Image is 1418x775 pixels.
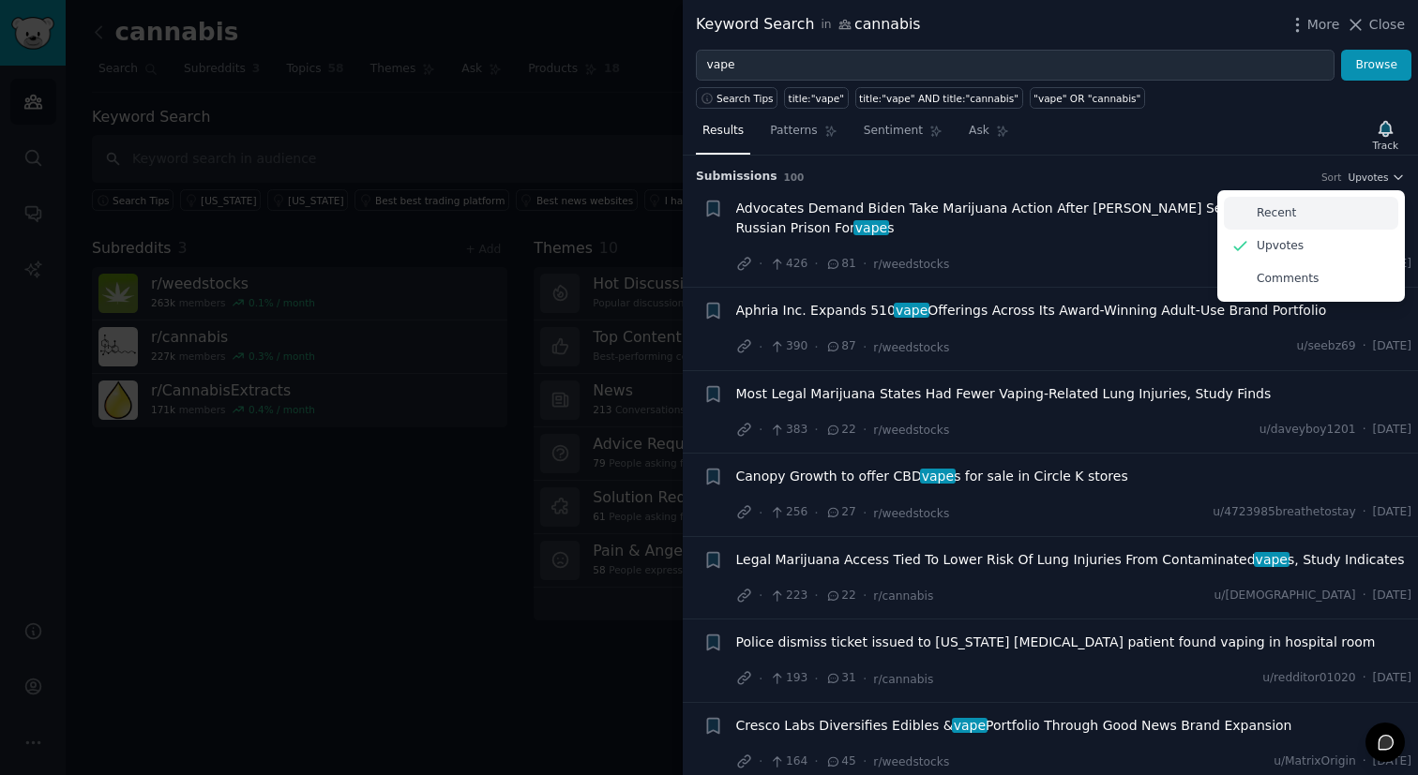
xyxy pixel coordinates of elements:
span: vape [920,469,956,484]
span: [DATE] [1373,504,1411,521]
span: · [1363,588,1366,604]
a: Sentiment [857,116,949,155]
span: 81 [825,256,856,273]
a: "vape" OR "cannabis" [1030,87,1145,109]
span: 426 [769,256,807,273]
span: Upvotes [1348,171,1388,184]
div: Sort [1321,171,1342,184]
span: · [759,254,762,274]
a: Cresco Labs Diversifies Edibles &vapePortfolio Through Good News Brand Expansion [736,716,1292,736]
span: · [863,254,867,274]
a: Results [696,116,750,155]
span: · [863,586,867,605]
span: [DATE] [1373,588,1411,604]
button: Search Tips [696,87,777,109]
span: 164 [769,753,807,770]
span: 87 [825,338,856,355]
span: · [1363,338,1366,355]
span: r/weedstocks [873,507,949,520]
button: Close [1346,15,1405,35]
a: Police dismiss ticket issued to [US_STATE] [MEDICAL_DATA] patient found vaping in hospital room [736,633,1376,652]
span: r/weedstocks [873,424,949,437]
span: · [814,669,818,689]
a: Canopy Growth to offer CBDvapes for sale in Circle K stores [736,467,1128,486]
span: 100 [784,171,805,183]
span: Submission s [696,169,777,186]
span: · [863,337,867,357]
span: · [759,337,762,357]
span: · [759,420,762,440]
a: Ask [962,116,1016,155]
span: u/redditor01020 [1262,670,1355,687]
a: Advocates Demand Biden Take Marijuana Action After [PERSON_NAME] Sentenced To Nine Years In Russi... [736,199,1412,238]
span: Cresco Labs Diversifies Edibles & Portfolio Through Good News Brand Expansion [736,716,1292,736]
span: vape [952,718,988,733]
span: u/4723985breathetostay [1213,504,1355,521]
span: vape [853,220,889,235]
span: Canopy Growth to offer CBD s for sale in Circle K stores [736,467,1128,486]
span: · [1363,670,1366,687]
input: Try a keyword related to your business [696,50,1335,82]
span: r/weedstocks [873,755,949,768]
span: [DATE] [1373,753,1411,770]
span: u/[DEMOGRAPHIC_DATA] [1214,588,1355,604]
span: · [814,420,818,440]
span: More [1307,15,1340,35]
span: [DATE] [1373,422,1411,439]
div: title:"vape" AND title:"cannabis" [859,92,1018,105]
span: · [814,503,818,523]
span: · [863,503,867,523]
span: [DATE] [1373,338,1411,355]
span: · [759,752,762,771]
span: r/cannabis [873,673,933,686]
span: 223 [769,588,807,604]
a: title:"vape" AND title:"cannabis" [855,87,1023,109]
span: u/daveyboy1201 [1260,422,1356,439]
span: 256 [769,504,807,521]
span: Ask [969,123,989,140]
span: r/cannabis [873,589,933,603]
div: Keyword Search cannabis [696,13,921,37]
p: Upvotes [1257,238,1304,255]
button: Upvotes [1348,171,1405,184]
span: · [1363,753,1366,770]
span: in [821,17,831,34]
span: r/weedstocks [873,341,949,354]
span: u/MatrixOrigin [1274,753,1356,770]
a: Legal Marijuana Access Tied To Lower Risk Of Lung Injuries From Contaminatedvapes, Study Indicates [736,550,1405,570]
span: Search Tips [717,92,774,105]
span: 22 [825,422,856,439]
span: 27 [825,504,856,521]
span: · [759,669,762,689]
p: Recent [1257,205,1296,222]
a: Patterns [763,116,843,155]
span: r/weedstocks [873,258,949,271]
button: More [1288,15,1340,35]
a: Aphria Inc. Expands 510vapeOfferings Across Its Award-Winning Adult-Use Brand Portfolio [736,301,1327,320]
span: Results [702,123,744,140]
span: u/seebz69 [1297,338,1356,355]
span: · [814,337,818,357]
span: Sentiment [864,123,923,140]
span: Patterns [770,123,817,140]
a: title:"vape" [784,87,849,109]
div: Track [1373,139,1398,152]
span: Legal Marijuana Access Tied To Lower Risk Of Lung Injuries From Contaminated s, Study Indicates [736,550,1405,570]
a: Most Legal Marijuana States Had Fewer Vaping-Related Lung Injuries, Study Finds [736,384,1272,404]
span: · [863,420,867,440]
span: 22 [825,588,856,604]
button: Track [1366,115,1405,155]
p: Comments [1257,271,1319,288]
span: 383 [769,422,807,439]
span: Close [1369,15,1405,35]
span: Aphria Inc. Expands 510 Offerings Across Its Award-Winning Adult-Use Brand Portfolio [736,301,1327,320]
span: · [759,586,762,605]
span: 193 [769,670,807,687]
span: [DATE] [1373,670,1411,687]
span: · [814,586,818,605]
span: · [863,752,867,771]
span: 45 [825,753,856,770]
span: 31 [825,670,856,687]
